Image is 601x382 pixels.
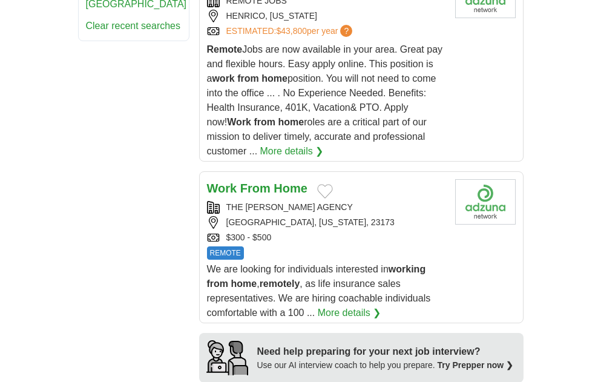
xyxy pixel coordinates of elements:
a: Work From Home [207,182,307,195]
strong: remotely [260,278,300,289]
span: REMOTE [207,246,244,260]
strong: from [237,73,259,84]
span: $43,800 [276,26,307,36]
div: THE [PERSON_NAME] AGENCY [207,201,445,214]
span: We are looking for individuals interested in , , as life insurance sales representatives. We are ... [207,264,431,318]
strong: home [278,117,304,127]
strong: from [207,278,229,289]
strong: home [261,73,287,84]
strong: working [389,264,425,274]
div: Need help preparing for your next job interview? [257,344,514,359]
div: [GEOGRAPHIC_DATA], [US_STATE], 23173 [207,216,445,229]
a: ESTIMATED:$43,800per year? [226,25,355,38]
strong: Home [274,182,307,195]
a: More details ❯ [260,144,324,159]
img: Company logo [455,179,516,225]
button: Add to favorite jobs [317,184,333,199]
span: ? [340,25,352,37]
a: Try Prepper now ❯ [438,360,514,370]
strong: Work [227,117,251,127]
a: More details ❯ [318,306,381,320]
strong: Remote [207,44,243,54]
div: $300 - $500 [207,231,445,244]
a: Clear recent searches [86,21,181,31]
strong: From [240,182,271,195]
span: Jobs are now available in your area. Great pay and flexible hours. Easy apply online. This positi... [207,44,443,156]
strong: home [231,278,257,289]
strong: work [212,73,234,84]
strong: from [254,117,275,127]
div: Use our AI interview coach to help you prepare. [257,359,514,372]
strong: Work [207,182,237,195]
div: HENRICO, [US_STATE] [207,10,445,22]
